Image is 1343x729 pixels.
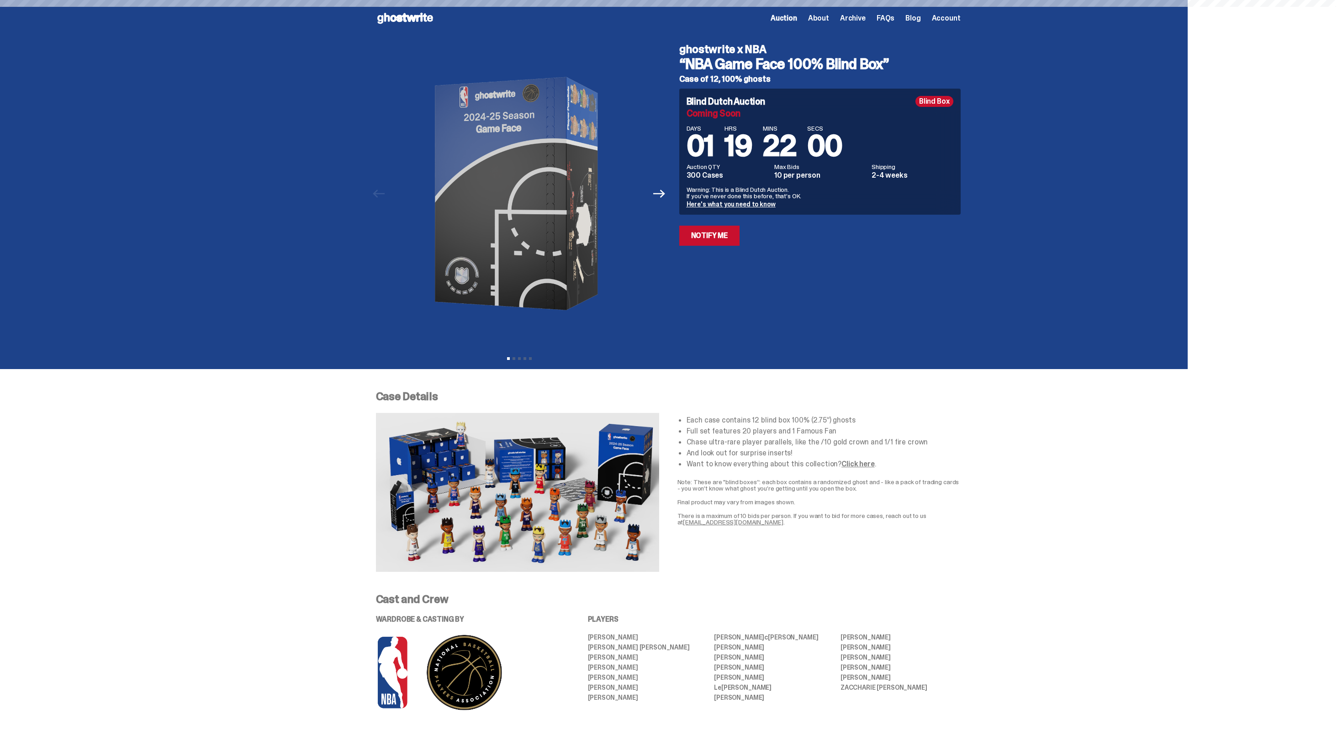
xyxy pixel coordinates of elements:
li: [PERSON_NAME] [588,694,708,701]
button: View slide 3 [518,357,521,360]
p: Note: These are "blind boxes”: each box contains a randomized ghost and - like a pack of trading ... [677,479,961,491]
li: [PERSON_NAME] [841,644,961,650]
h5: Case of 12, 100% ghosts [679,75,961,83]
span: 01 [687,127,714,165]
span: MINS [763,125,796,132]
li: L [PERSON_NAME] [714,684,834,691]
p: Case Details [376,391,961,402]
span: DAYS [687,125,714,132]
li: [PERSON_NAME] [841,654,961,660]
li: [PERSON_NAME] [588,634,708,640]
a: Here's what you need to know [687,200,776,208]
li: And look out for surprise inserts! [687,449,961,457]
span: 22 [763,127,796,165]
button: View slide 2 [513,357,515,360]
span: HRS [724,125,752,132]
button: View slide 1 [507,357,510,360]
span: c [764,633,768,641]
h3: “NBA Game Face 100% Blind Box” [679,57,961,71]
p: WARDROBE & CASTING BY [376,616,562,623]
dt: Max Bids [774,164,866,170]
li: Full set features 20 players and 1 Famous Fan [687,428,961,435]
a: Blog [905,15,920,22]
a: Click here [841,459,874,469]
span: SECS [807,125,842,132]
dd: 300 Cases [687,172,769,179]
li: [PERSON_NAME] [841,634,961,640]
a: About [808,15,829,22]
li: [PERSON_NAME] [714,644,834,650]
li: Chase ultra-rare player parallels, like the /10 gold crown and 1/1 fire crown [687,438,961,446]
h4: ghostwrite x NBA [679,44,961,55]
a: FAQs [877,15,894,22]
li: Want to know everything about this collection? . [687,460,961,468]
span: 00 [807,127,842,165]
li: [PERSON_NAME] [841,674,961,681]
a: Auction [771,15,797,22]
li: [PERSON_NAME] [714,694,834,701]
p: Final product may vary from images shown. [677,499,961,505]
dt: Auction QTY [687,164,769,170]
li: [PERSON_NAME] [588,684,708,691]
li: [PERSON_NAME] [588,674,708,681]
img: NBA-Hero-1.png [394,37,645,351]
li: ZACCHARIE [PERSON_NAME] [841,684,961,691]
h4: Blind Dutch Auction [687,97,765,106]
button: View slide 5 [529,357,532,360]
p: Cast and Crew [376,594,961,605]
li: [PERSON_NAME] [714,654,834,660]
li: [PERSON_NAME] [588,664,708,671]
li: Each case contains 12 blind box 100% (2.75”) ghosts [687,417,961,424]
img: NBA-Case-Details.png [376,413,659,572]
img: NBA%20and%20PA%20logo%20for%20PDP-04.png [376,634,536,711]
button: Next [650,184,670,204]
li: [PERSON_NAME] [714,674,834,681]
span: 19 [724,127,752,165]
dd: 2-4 weeks [872,172,953,179]
dd: 10 per person [774,172,866,179]
a: Notify Me [679,226,740,246]
li: [PERSON_NAME] [PERSON_NAME] [588,644,708,650]
button: View slide 4 [523,357,526,360]
li: [PERSON_NAME] [714,664,834,671]
a: Account [932,15,961,22]
p: PLAYERS [588,616,961,623]
span: e [718,683,721,692]
div: Coming Soon [687,109,953,118]
a: [EMAIL_ADDRESS][DOMAIN_NAME] [683,518,783,526]
li: [PERSON_NAME] [PERSON_NAME] [714,634,834,640]
p: There is a maximum of 10 bids per person. If you want to bid for more cases, reach out to us at . [677,512,961,525]
div: Blind Box [915,96,953,107]
p: Warning: This is a Blind Dutch Auction. If you’ve never done this before, that’s OK. [687,186,953,199]
li: [PERSON_NAME] [841,664,961,671]
li: [PERSON_NAME] [588,654,708,660]
dt: Shipping [872,164,953,170]
a: Archive [840,15,866,22]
